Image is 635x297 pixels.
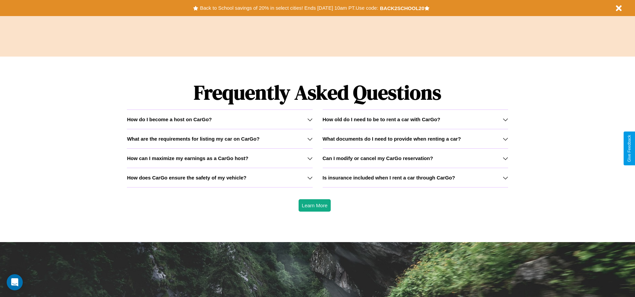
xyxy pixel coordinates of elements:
[127,175,246,180] h3: How does CarGo ensure the safety of my vehicle?
[323,175,455,180] h3: Is insurance included when I rent a car through CarGo?
[299,199,331,212] button: Learn More
[127,75,508,109] h1: Frequently Asked Questions
[323,136,461,142] h3: What documents do I need to provide when renting a car?
[323,155,433,161] h3: Can I modify or cancel my CarGo reservation?
[627,135,632,162] div: Give Feedback
[7,274,23,290] div: Open Intercom Messenger
[380,5,424,11] b: BACK2SCHOOL20
[198,3,380,13] button: Back to School savings of 20% in select cities! Ends [DATE] 10am PT.Use code:
[127,117,212,122] h3: How do I become a host on CarGo?
[127,136,259,142] h3: What are the requirements for listing my car on CarGo?
[323,117,441,122] h3: How old do I need to be to rent a car with CarGo?
[127,155,248,161] h3: How can I maximize my earnings as a CarGo host?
